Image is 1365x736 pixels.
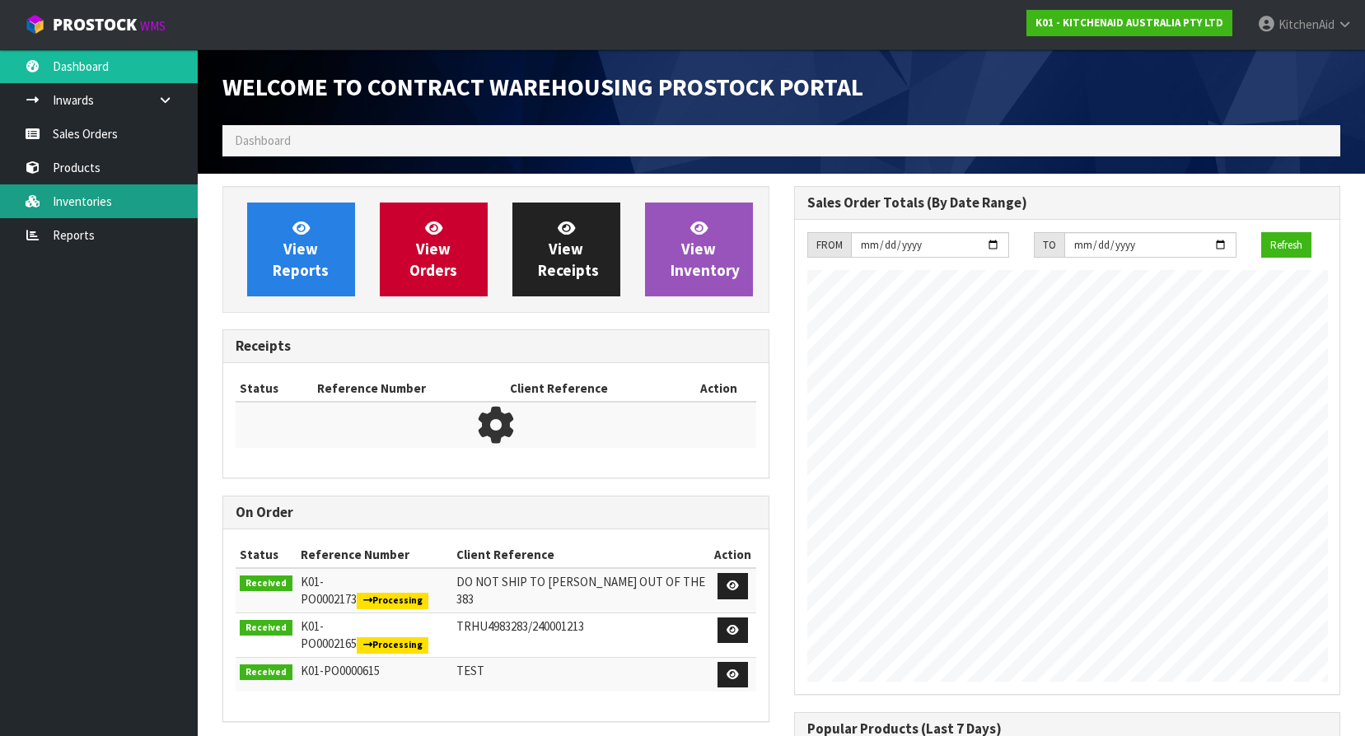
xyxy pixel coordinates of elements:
[807,232,851,259] div: FROM
[273,218,329,280] span: View Reports
[710,542,755,568] th: Action
[1034,232,1064,259] div: TO
[235,133,291,148] span: Dashboard
[1279,16,1335,32] span: KitchenAid
[240,620,292,636] span: Received
[1261,232,1311,259] button: Refresh
[452,542,710,568] th: Client Reference
[1035,16,1223,30] strong: K01 - KITCHENAID AUSTRALIA PTY LTD
[380,203,488,296] a: ViewOrders
[240,575,292,592] span: Received
[452,657,710,692] td: TEST
[53,14,137,35] span: ProStock
[25,14,45,35] img: cube-alt.png
[452,613,710,657] td: TRHU4983283/240001213
[645,203,753,296] a: ViewInventory
[681,375,756,402] th: Action
[538,218,599,280] span: View Receipts
[297,568,453,613] td: K01-PO0002173
[452,568,710,613] td: DO NOT SHIP TO [PERSON_NAME] OUT OF THE 383
[357,593,429,609] span: Processing
[313,375,506,402] th: Reference Number
[247,203,355,296] a: ViewReports
[671,218,740,280] span: View Inventory
[222,72,863,102] span: Welcome to Contract Warehousing ProStock Portal
[236,338,756,354] h3: Receipts
[409,218,457,280] span: View Orders
[236,505,756,520] h3: On Order
[297,542,453,568] th: Reference Number
[357,637,429,654] span: Processing
[807,195,1328,211] h3: Sales Order Totals (By Date Range)
[140,18,166,34] small: WMS
[236,375,313,402] th: Status
[236,542,297,568] th: Status
[512,203,620,296] a: ViewReceipts
[297,657,453,692] td: K01-PO0000615
[240,664,292,681] span: Received
[506,375,681,402] th: Client Reference
[297,613,453,657] td: K01-PO0002165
